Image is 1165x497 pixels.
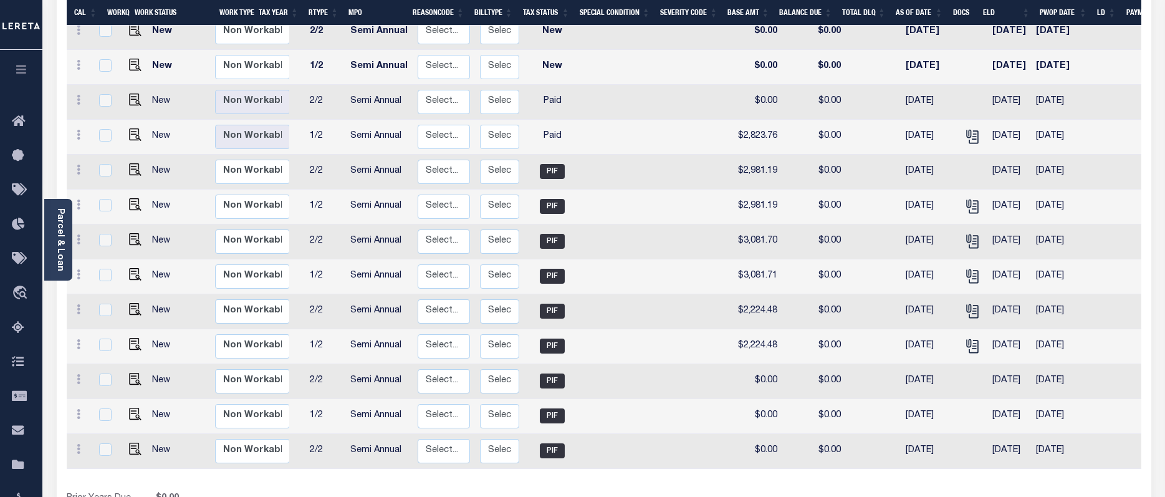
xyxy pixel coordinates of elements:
[1031,85,1087,120] td: [DATE]
[987,85,1031,120] td: [DATE]
[729,155,782,190] td: $2,981.19
[305,329,345,364] td: 1/2
[987,120,1031,155] td: [DATE]
[147,85,181,120] td: New
[305,120,345,155] td: 1/2
[345,224,413,259] td: Semi Annual
[901,190,957,224] td: [DATE]
[1031,329,1087,364] td: [DATE]
[782,50,846,85] td: $0.00
[305,294,345,329] td: 2/2
[305,155,345,190] td: 2/2
[729,50,782,85] td: $0.00
[147,434,181,469] td: New
[305,434,345,469] td: 2/2
[782,294,846,329] td: $0.00
[1031,120,1087,155] td: [DATE]
[524,85,580,120] td: Paid
[987,224,1031,259] td: [DATE]
[729,329,782,364] td: $2,224.48
[540,304,565,319] span: PIF
[901,155,957,190] td: [DATE]
[987,190,1031,224] td: [DATE]
[540,199,565,214] span: PIF
[782,399,846,434] td: $0.00
[782,155,846,190] td: $0.00
[1031,155,1087,190] td: [DATE]
[782,190,846,224] td: $0.00
[987,15,1031,50] td: [DATE]
[540,339,565,354] span: PIF
[782,259,846,294] td: $0.00
[305,224,345,259] td: 2/2
[729,120,782,155] td: $2,823.76
[305,85,345,120] td: 2/2
[345,399,413,434] td: Semi Annual
[729,190,782,224] td: $2,981.19
[147,399,181,434] td: New
[524,15,580,50] td: New
[147,155,181,190] td: New
[345,15,413,50] td: Semi Annual
[1031,399,1087,434] td: [DATE]
[147,329,181,364] td: New
[345,190,413,224] td: Semi Annual
[782,434,846,469] td: $0.00
[1031,364,1087,399] td: [DATE]
[540,374,565,388] span: PIF
[901,85,957,120] td: [DATE]
[1031,294,1087,329] td: [DATE]
[901,224,957,259] td: [DATE]
[12,286,32,302] i: travel_explore
[524,50,580,85] td: New
[345,294,413,329] td: Semi Annual
[345,259,413,294] td: Semi Annual
[147,190,181,224] td: New
[345,85,413,120] td: Semi Annual
[524,120,580,155] td: Paid
[901,15,957,50] td: [DATE]
[540,408,565,423] span: PIF
[55,208,64,271] a: Parcel & Loan
[345,329,413,364] td: Semi Annual
[901,120,957,155] td: [DATE]
[729,85,782,120] td: $0.00
[1031,190,1087,224] td: [DATE]
[729,364,782,399] td: $0.00
[540,234,565,249] span: PIF
[729,259,782,294] td: $3,081.71
[147,364,181,399] td: New
[540,269,565,284] span: PIF
[729,15,782,50] td: $0.00
[987,259,1031,294] td: [DATE]
[147,120,181,155] td: New
[345,50,413,85] td: Semi Annual
[147,50,181,85] td: New
[901,399,957,434] td: [DATE]
[345,155,413,190] td: Semi Annual
[345,120,413,155] td: Semi Annual
[147,259,181,294] td: New
[729,294,782,329] td: $2,224.48
[987,329,1031,364] td: [DATE]
[901,259,957,294] td: [DATE]
[782,364,846,399] td: $0.00
[1031,15,1087,50] td: [DATE]
[305,399,345,434] td: 1/2
[987,434,1031,469] td: [DATE]
[987,155,1031,190] td: [DATE]
[901,434,957,469] td: [DATE]
[987,364,1031,399] td: [DATE]
[305,190,345,224] td: 1/2
[540,164,565,179] span: PIF
[305,364,345,399] td: 2/2
[147,15,181,50] td: New
[729,224,782,259] td: $3,081.70
[729,399,782,434] td: $0.00
[782,120,846,155] td: $0.00
[147,294,181,329] td: New
[782,15,846,50] td: $0.00
[782,224,846,259] td: $0.00
[345,364,413,399] td: Semi Annual
[1031,259,1087,294] td: [DATE]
